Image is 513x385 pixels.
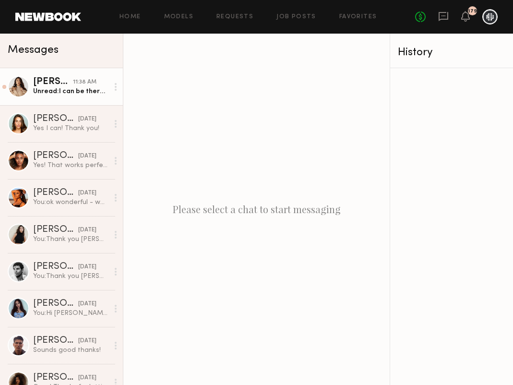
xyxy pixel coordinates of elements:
div: Yes I can! Thank you! [33,124,108,133]
a: Models [164,14,193,20]
div: 179 [468,9,477,14]
div: [DATE] [78,189,96,198]
div: [PERSON_NAME] [33,373,78,383]
div: [PERSON_NAME] [33,188,78,198]
div: [PERSON_NAME] [33,77,73,87]
div: [DATE] [78,373,96,383]
div: Sounds good thanks! [33,346,108,355]
div: [DATE] [78,115,96,124]
div: [DATE] [78,300,96,309]
div: [PERSON_NAME] [33,225,78,235]
div: Unread: I can be there at 2pm [DATE]! [33,87,108,96]
div: History [398,47,505,58]
div: You: Hi [PERSON_NAME]! Please see the casting details attached if and let us know if you are able... [33,309,108,318]
div: [PERSON_NAME] [33,114,78,124]
div: You: ok wonderful - we look forward to having you [33,198,108,207]
div: [DATE] [78,337,96,346]
div: 11:38 AM [73,78,96,87]
div: [DATE] [78,152,96,161]
a: Favorites [339,14,377,20]
div: [PERSON_NAME] [33,299,78,309]
div: [PERSON_NAME] [33,151,78,161]
div: Yes! That works perfect :) [33,161,108,170]
div: You: Thank you [PERSON_NAME]! We were glad to have you back again. Have a lovely weekend! [33,235,108,244]
span: Messages [8,45,59,56]
div: Please select a chat to start messaging [123,34,390,385]
div: [DATE] [78,226,96,235]
div: [PERSON_NAME] [33,336,78,346]
div: [DATE] [78,263,96,272]
div: [PERSON_NAME] [33,262,78,272]
a: Job Posts [276,14,316,20]
div: You: Thank you [PERSON_NAME]! [33,272,108,281]
a: Requests [216,14,253,20]
a: Home [119,14,141,20]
